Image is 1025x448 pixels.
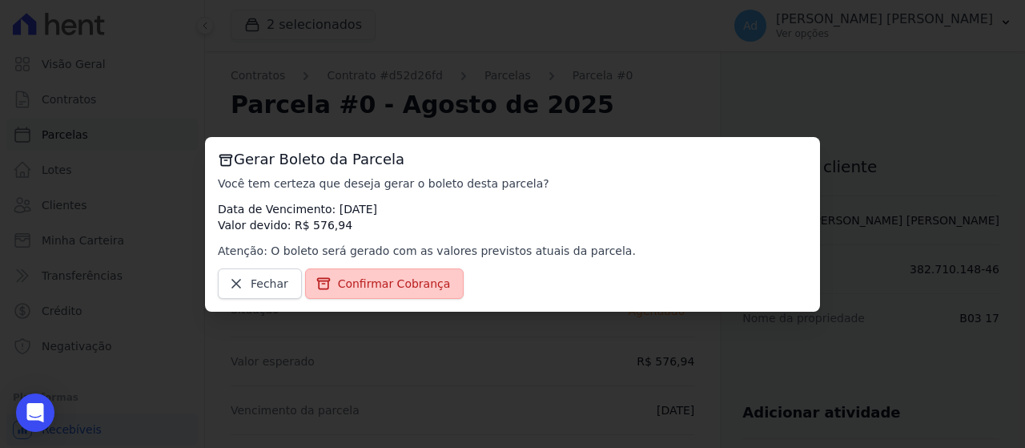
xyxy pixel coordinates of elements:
p: Data de Vencimento: [DATE] Valor devido: R$ 576,94 [218,201,807,233]
span: Fechar [251,276,288,292]
h3: Gerar Boleto da Parcela [218,150,807,169]
span: Confirmar Cobrança [338,276,451,292]
a: Fechar [218,268,302,299]
div: Open Intercom Messenger [16,394,54,432]
p: Atenção: O boleto será gerado com as valores previstos atuais da parcela. [218,243,807,259]
a: Confirmar Cobrança [305,268,464,299]
p: Você tem certeza que deseja gerar o boleto desta parcela? [218,176,807,192]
